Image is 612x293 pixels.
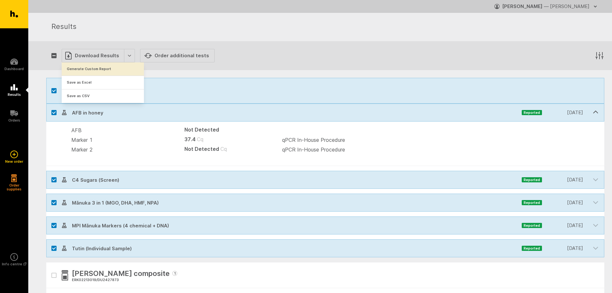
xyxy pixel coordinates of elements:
h5: Results [8,93,21,96]
button: Save as CSV [62,89,144,103]
span: Marker 1 [71,137,93,143]
button: [PERSON_NAME] — [PERSON_NAME] [494,1,599,12]
button: Generate Custom Report [62,62,144,76]
span: AFB [71,127,82,133]
span: Tutin (Individual Sample) [67,245,522,252]
button: Order additional tests [140,49,215,62]
td: Not Detected [177,145,282,154]
time: [DATE] [542,176,583,184]
h5: New order [5,160,23,163]
span: C4 Sugars (Screen) [67,176,522,184]
span: Reported [522,246,542,251]
span: 1 [172,271,177,276]
h5: Dashboard [4,67,24,71]
td: 37.4 [177,135,282,145]
span: Reported [522,223,542,228]
button: Select all [51,53,57,58]
div: ERK02213019 / DU2427873 [72,277,177,283]
h5: Info centre [2,262,26,266]
span: [PERSON_NAME] composite [72,268,170,280]
td: qPCR In-House Procedure [282,135,599,145]
h1: Results [51,21,597,33]
button: Download Results [62,49,135,62]
span: AFB in honey [67,109,522,117]
span: MPI Mānuka Markers (4 chemical + DNA) [67,222,522,230]
td: Not Detected [177,125,282,135]
td: qPCR In-House Procedure [282,145,599,154]
abbr: Cq [197,136,203,142]
button: Save as Excel [62,76,144,89]
time: [DATE] [542,199,583,206]
strong: [PERSON_NAME] [502,3,543,9]
time: [DATE] [542,222,583,229]
span: Marker 2 [71,146,93,153]
h5: Orders [8,118,20,122]
time: [DATE] [542,109,583,116]
span: Mānuka 3 in 1 (MGO, DHA, HMF, NPA) [67,199,522,207]
span: Reported [522,177,542,182]
time: [DATE] [542,244,583,252]
span: — [PERSON_NAME] [544,3,590,9]
abbr: Cq [220,146,227,152]
span: Reported [522,110,542,115]
span: Reported [522,200,542,205]
h5: Order supplies [4,183,24,191]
